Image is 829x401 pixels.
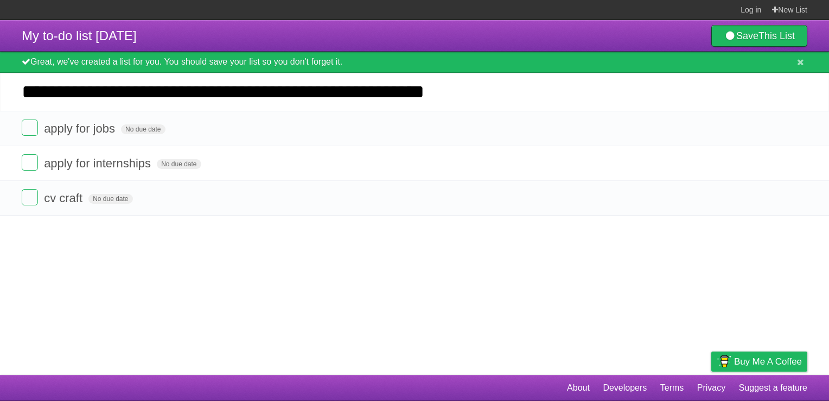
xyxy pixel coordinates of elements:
a: Terms [660,378,684,398]
label: Done [22,189,38,205]
span: cv craft [44,191,85,205]
img: Buy me a coffee [717,352,731,371]
span: No due date [121,124,165,134]
span: apply for internships [44,156,154,170]
label: Done [22,154,38,171]
span: Buy me a coffee [734,352,802,371]
a: Suggest a feature [739,378,807,398]
a: Privacy [697,378,725,398]
a: Buy me a coffee [711,352,807,372]
a: SaveThis List [711,25,807,47]
a: About [567,378,590,398]
label: Done [22,120,38,136]
span: No due date [88,194,132,204]
span: No due date [157,159,201,169]
span: apply for jobs [44,122,118,135]
b: This List [758,30,795,41]
span: My to-do list [DATE] [22,28,137,43]
a: Developers [603,378,647,398]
